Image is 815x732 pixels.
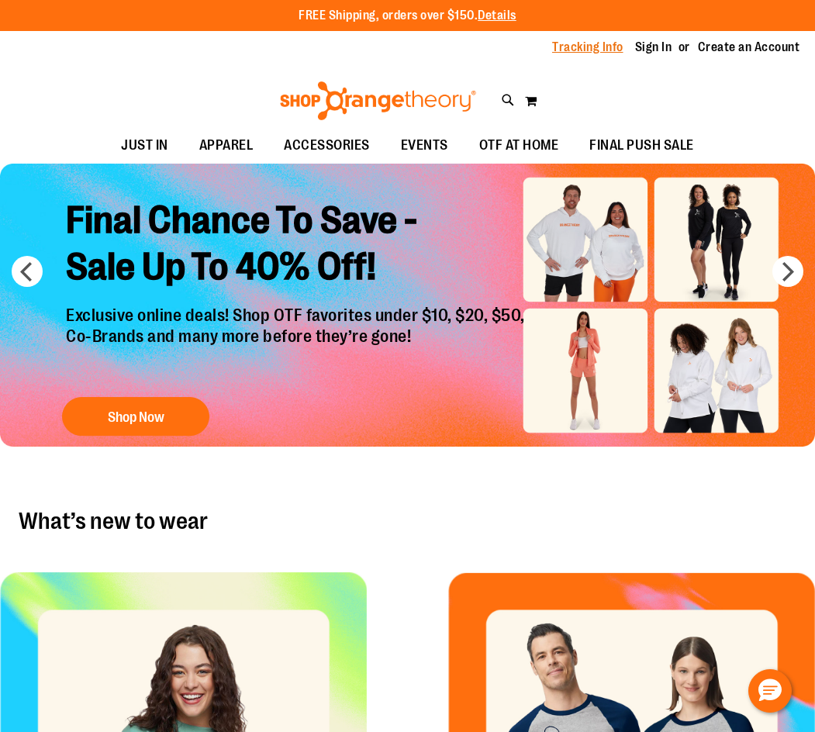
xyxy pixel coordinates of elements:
[589,128,694,163] span: FINAL PUSH SALE
[54,185,540,306] h2: Final Chance To Save - Sale Up To 40% Off!
[574,128,710,164] a: FINAL PUSH SALE
[199,128,254,163] span: APPAREL
[299,7,516,25] p: FREE Shipping, orders over $150.
[748,669,792,713] button: Hello, have a question? Let’s chat.
[772,256,803,287] button: next
[19,509,796,533] h2: What’s new to wear
[478,9,516,22] a: Details
[105,128,184,164] a: JUST IN
[121,128,168,163] span: JUST IN
[54,185,540,444] a: Final Chance To Save -Sale Up To 40% Off! Exclusive online deals! Shop OTF favorites under $10, $...
[401,128,448,163] span: EVENTS
[552,39,623,56] a: Tracking Info
[12,256,43,287] button: prev
[184,128,269,164] a: APPAREL
[479,128,559,163] span: OTF AT HOME
[62,397,209,436] button: Shop Now
[635,39,672,56] a: Sign In
[464,128,575,164] a: OTF AT HOME
[268,128,385,164] a: ACCESSORIES
[698,39,800,56] a: Create an Account
[278,81,478,120] img: Shop Orangetheory
[54,306,540,382] p: Exclusive online deals! Shop OTF favorites under $10, $20, $50, Co-Brands and many more before th...
[284,128,370,163] span: ACCESSORIES
[385,128,464,164] a: EVENTS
